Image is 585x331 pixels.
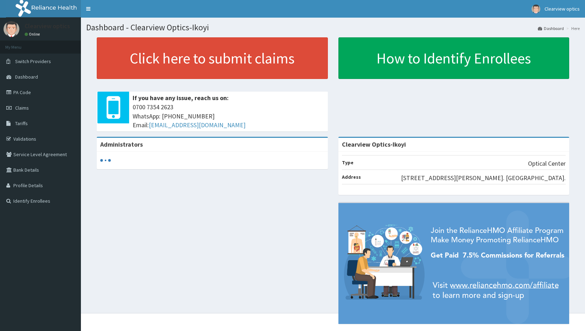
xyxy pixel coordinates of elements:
[149,121,246,129] a: [EMAIL_ADDRESS][DOMAIN_NAME]
[338,203,570,324] img: provider-team-banner.png
[25,32,42,37] a: Online
[545,6,580,12] span: Clearview optics
[565,25,580,31] li: Here
[532,5,540,13] img: User Image
[15,74,38,80] span: Dashboard
[86,23,580,32] h1: Dashboard - Clearview Optics-Ikoyi
[15,120,28,127] span: Tariffs
[401,173,566,183] p: [STREET_ADDRESS][PERSON_NAME]. [GEOGRAPHIC_DATA].
[100,140,143,148] b: Administrators
[342,174,361,180] b: Address
[342,159,354,166] b: Type
[4,21,19,37] img: User Image
[15,105,29,111] span: Claims
[97,37,328,79] a: Click here to submit claims
[342,140,406,148] strong: Clearview Optics-Ikoyi
[100,155,111,166] svg: audio-loading
[25,23,70,29] p: Clearview optics
[528,159,566,168] p: Optical Center
[133,103,324,130] span: 0700 7354 2623 WhatsApp: [PHONE_NUMBER] Email:
[133,94,229,102] b: If you have any issue, reach us on:
[538,25,564,31] a: Dashboard
[15,58,51,65] span: Switch Providers
[338,37,570,79] a: How to Identify Enrollees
